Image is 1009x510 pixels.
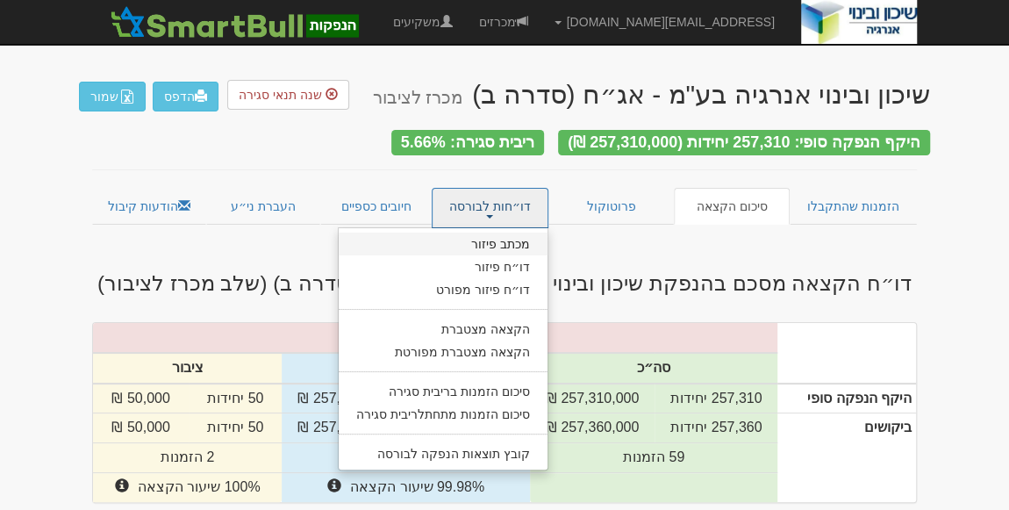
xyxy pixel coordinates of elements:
[282,473,529,502] td: 99.98% שיעור הקצאה
[93,353,282,384] th: ציבור
[339,318,547,341] a: הקצאה מצטברת
[93,413,189,443] td: 50,000 ₪
[339,233,547,255] a: מכתב פיזור
[320,188,432,225] a: חיובים כספיים
[339,442,547,465] a: קובץ תוצאות הנפקה לבורסה
[339,403,547,426] a: סיכום הזמנות מתחתלריבית סגירה
[92,188,206,225] a: הודעות קיבול
[674,188,790,225] a: סיכום הקצאה
[79,272,930,295] h3: דו״ח הקצאה מסכם בהנפקת שיכון ובינוי אנרגיה בע"מ - אג״ח (סדרה ב) (שלב מכרז לציבור)
[432,188,548,228] a: דו״חות לבורסה
[790,188,917,225] a: הזמנות שהתקבלו
[339,255,547,278] a: דו״ח פיזור
[655,384,777,413] td: 257,310 יחידות
[373,88,463,107] small: מכרז לציבור
[206,188,320,225] a: העברת ני״ע
[105,4,363,40] img: SmartBull Logo
[530,353,777,384] th: סה״כ
[84,327,786,348] div: %
[777,384,916,413] th: היקף הנפקה סופי
[93,443,282,473] td: 2 הזמנות
[227,80,349,110] button: שנה תנאי סגירה
[339,278,547,301] a: דו״ח פיזור מפורט
[93,473,282,502] td: 100% שיעור הקצאה
[339,341,547,363] a: הקצאה מצטברת מפורטת
[391,130,544,155] div: ריבית סגירה: 5.66%
[530,413,655,443] td: 257,360,000 ₪
[239,88,322,102] span: שנה תנאי סגירה
[282,413,407,443] td: 257,310,000 ₪
[282,353,529,384] th: מוסדיים
[558,130,930,155] div: היקף הנפקה סופי: 257,310 יחידות (257,310,000 ₪)
[79,82,146,111] button: שמור
[153,82,218,111] a: הדפס
[282,384,407,413] td: 257,260,000 ₪
[530,384,655,413] td: 257,310,000 ₪
[373,80,930,109] div: שיכון ובינוי אנרגיה בע"מ - אג״ח (סדרה ב)
[93,384,189,413] td: 50,000 ₪
[777,413,916,502] th: ביקושים
[120,90,134,104] img: excel-file-white.png
[530,443,777,473] td: 59 הזמנות
[655,413,777,443] td: 257,360 יחידות
[189,413,282,443] td: 50 יחידות
[339,380,547,403] a: סיכום הזמנות בריבית סגירה
[282,443,529,473] td: 57 הזמנות
[189,384,282,413] td: 50 יחידות
[548,188,674,225] a: פרוטוקול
